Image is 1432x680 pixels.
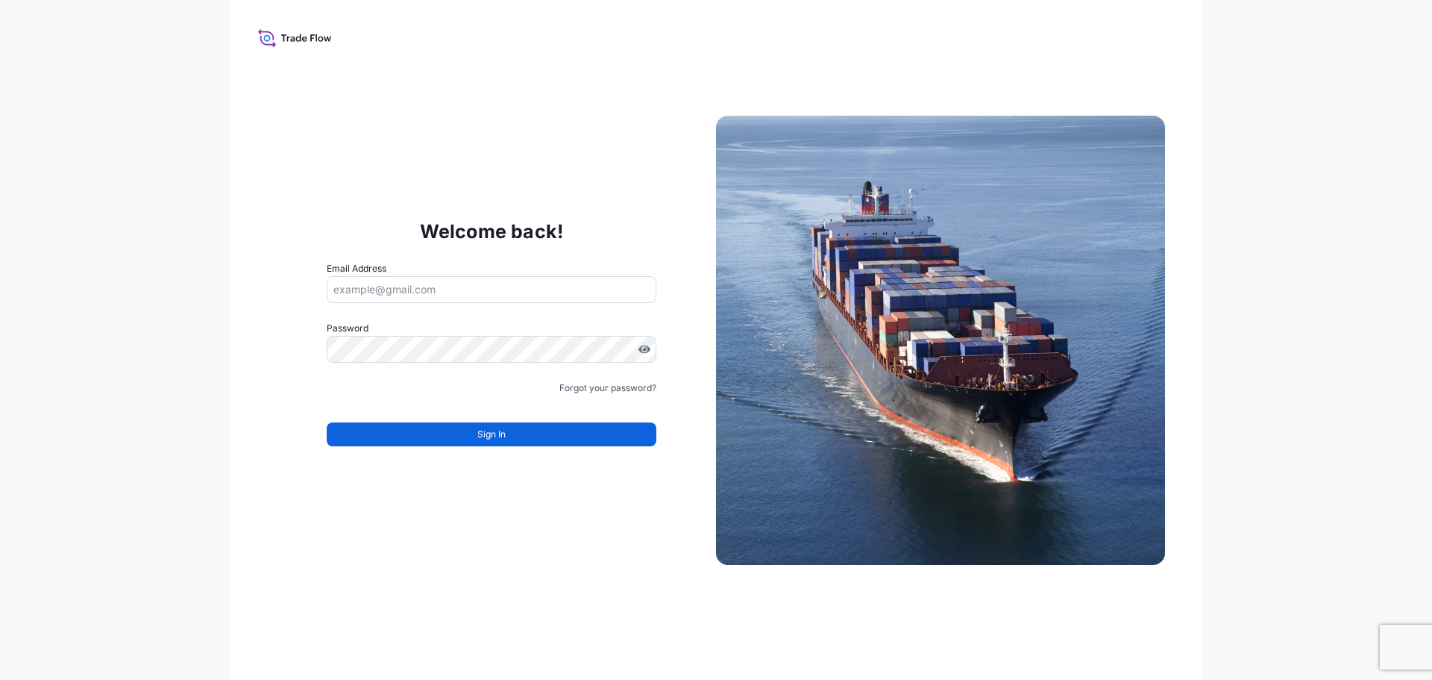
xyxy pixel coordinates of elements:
[327,321,656,336] label: Password
[477,427,506,442] span: Sign In
[716,116,1165,565] img: Ship illustration
[559,381,656,396] a: Forgot your password?
[638,343,650,355] button: Show password
[327,276,656,303] input: example@gmail.com
[327,261,386,276] label: Email Address
[327,422,656,446] button: Sign In
[420,219,564,243] p: Welcome back!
